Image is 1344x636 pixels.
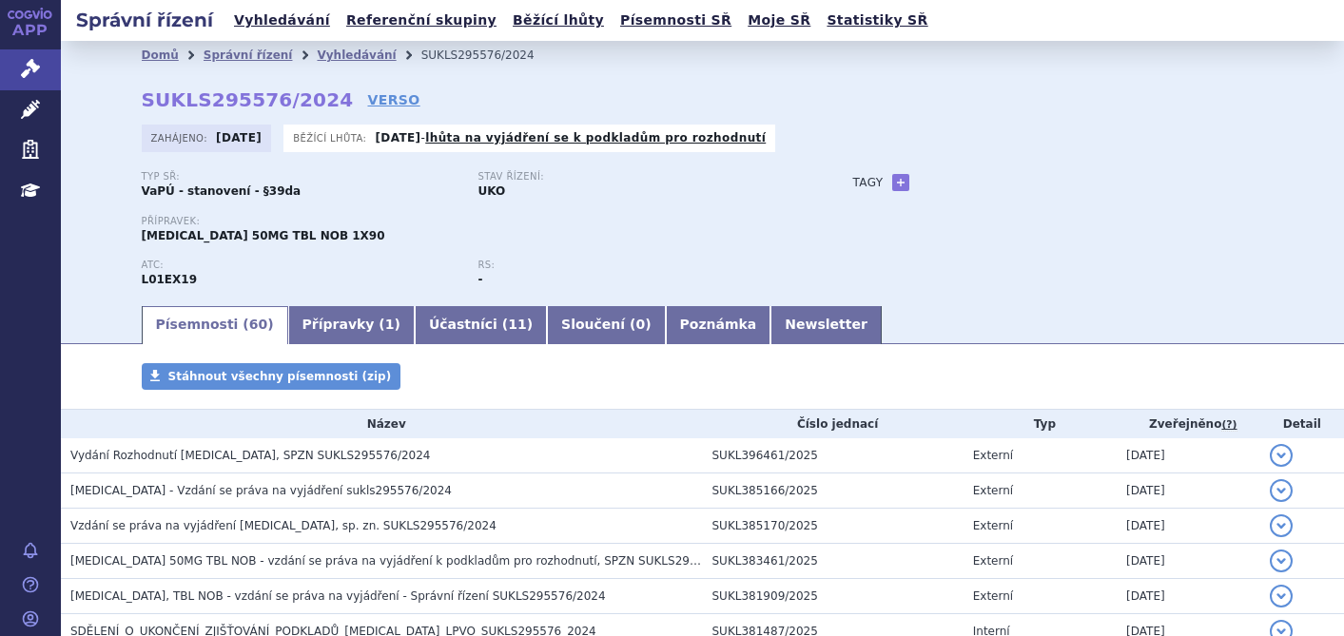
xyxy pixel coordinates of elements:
th: Typ [964,410,1117,438]
td: SUKL381909/2025 [703,579,964,614]
strong: - [478,273,483,286]
a: Referenční skupiny [341,8,502,33]
strong: VaPÚ - stanovení - §39da [142,184,302,198]
span: Vzdání se práva na vyjádření QINLOCK, sp. zn. SUKLS295576/2024 [70,519,497,532]
strong: [DATE] [216,131,262,145]
a: + [892,174,909,191]
td: [DATE] [1117,509,1260,544]
strong: [DATE] [375,131,420,145]
span: Vydání Rozhodnutí QINLOCK, SPZN SUKLS295576/2024 [70,449,431,462]
a: Statistiky SŘ [821,8,933,33]
span: 60 [249,317,267,332]
p: ATC: [142,260,459,271]
td: [DATE] [1117,473,1260,509]
p: Typ SŘ: [142,171,459,183]
span: Externí [973,449,1013,462]
td: SUKL396461/2025 [703,438,964,473]
a: lhůta na vyjádření se k podkladům pro rozhodnutí [425,131,766,145]
span: QINLOCK, TBL NOB - vzdání se práva na vyjádření - Správní řízení SUKLS295576/2024 [70,589,606,603]
button: detail [1270,444,1293,467]
a: Přípravky (1) [288,306,415,344]
a: Vyhledávání [228,8,336,33]
p: Stav řízení: [478,171,796,183]
span: [MEDICAL_DATA] 50MG TBL NOB 1X90 [142,229,385,242]
p: Přípravek: [142,216,815,227]
span: QINLOCK 50MG TBL NOB - vzdání se práva na vyjádření k podkladům pro rozhodnutí, SPZN SUKLS295576/... [70,554,751,568]
a: Písemnosti (60) [142,306,288,344]
span: 11 [508,317,526,332]
a: Stáhnout všechny písemnosti (zip) [142,363,401,390]
th: Zveřejněno [1117,410,1260,438]
strong: UKO [478,184,506,198]
a: Poznámka [666,306,771,344]
span: Externí [973,519,1013,532]
a: Správní řízení [204,48,293,62]
strong: RIPRETINIB [142,273,198,286]
th: Číslo jednací [703,410,964,438]
td: SUKL385166/2025 [703,473,964,509]
a: Moje SŘ [742,8,816,33]
p: RS: [478,260,796,271]
a: Sloučení (0) [547,306,665,344]
strong: SUKLS295576/2024 [142,88,354,111]
span: 1 [385,317,395,332]
a: Účastníci (11) [415,306,547,344]
span: Zahájeno: [151,130,211,145]
span: Stáhnout všechny písemnosti (zip) [168,370,392,383]
li: SUKLS295576/2024 [421,41,559,69]
h3: Tagy [853,171,884,194]
button: detail [1270,549,1293,572]
span: Externí [973,484,1013,497]
span: Externí [973,589,1013,603]
td: SUKL383461/2025 [703,544,964,579]
th: Název [61,410,703,438]
td: [DATE] [1117,579,1260,614]
td: SUKL385170/2025 [703,509,964,544]
a: Písemnosti SŘ [614,8,737,33]
abbr: (?) [1221,418,1237,432]
a: VERSO [367,90,419,109]
span: 0 [635,317,645,332]
button: detail [1270,479,1293,502]
button: detail [1270,514,1293,537]
a: Domů [142,48,179,62]
td: [DATE] [1117,544,1260,579]
span: Běžící lhůta: [293,130,370,145]
a: Běžící lhůty [507,8,610,33]
td: [DATE] [1117,438,1260,473]
th: Detail [1260,410,1344,438]
span: QINLOCK - Vzdání se práva na vyjádření sukls295576/2024 [70,484,452,497]
p: - [375,130,766,145]
span: Externí [973,554,1013,568]
h2: Správní řízení [61,7,228,33]
button: detail [1270,585,1293,607]
a: Vyhledávání [317,48,396,62]
a: Newsletter [770,306,882,344]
